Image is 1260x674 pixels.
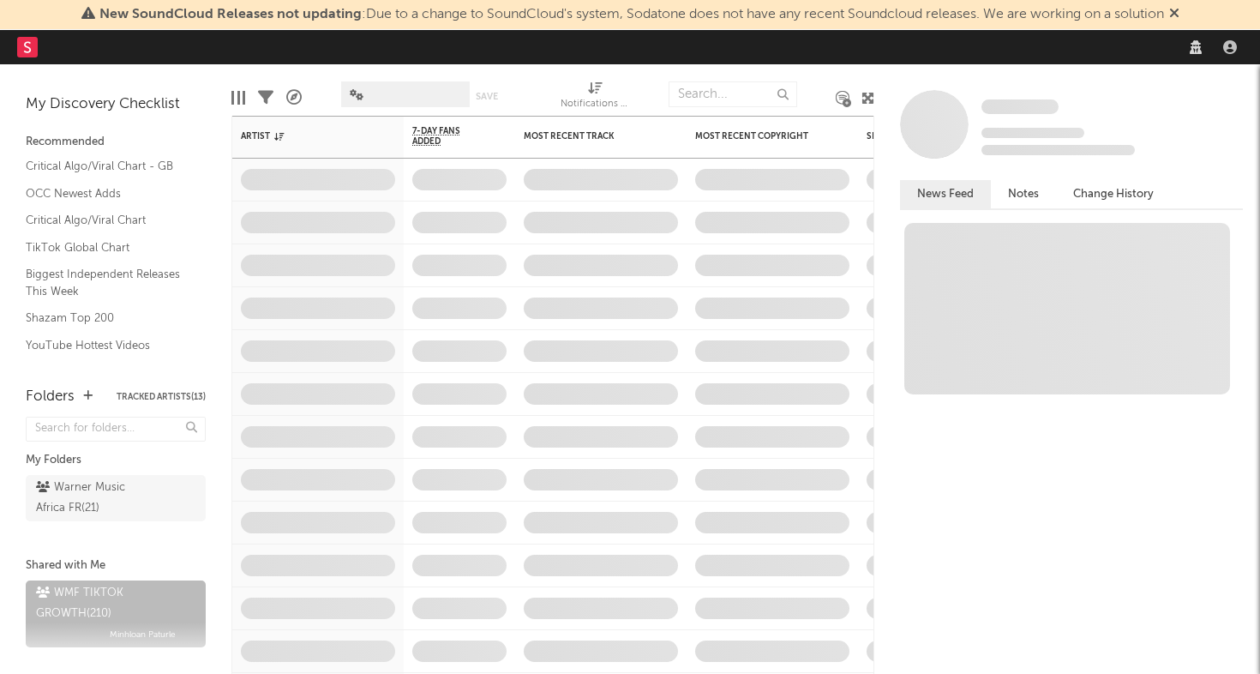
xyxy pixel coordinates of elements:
[981,99,1059,114] span: Some Artist
[26,417,206,442] input: Search for folders...
[26,309,189,328] a: Shazam Top 200
[991,180,1056,208] button: Notes
[26,238,189,257] a: TikTok Global Chart
[524,131,652,141] div: Most Recent Track
[117,393,206,401] button: Tracked Artists(13)
[286,73,302,123] div: A&R Pipeline
[695,131,824,141] div: Most Recent Copyright
[1056,180,1171,208] button: Change History
[26,265,189,300] a: Biggest Independent Releases This Week
[26,387,75,407] div: Folders
[476,92,498,101] button: Save
[258,73,273,123] div: Filters
[1169,8,1179,21] span: Dismiss
[981,128,1084,138] span: Tracking Since: [DATE]
[26,211,189,230] a: Critical Algo/Viral Chart
[900,180,991,208] button: News Feed
[36,583,191,624] div: WMF TIKTOK GROWTH ( 210 )
[26,157,189,176] a: Critical Algo/Viral Chart - GB
[99,8,1164,21] span: : Due to a change to SoundCloud's system, Sodatone does not have any recent Soundcloud releases. ...
[981,145,1135,155] span: 0 fans last week
[241,131,369,141] div: Artist
[26,132,206,153] div: Recommended
[26,336,189,355] a: YouTube Hottest Videos
[981,99,1059,116] a: Some Artist
[26,475,206,521] a: Warner Music Africa FR(21)
[99,8,362,21] span: New SoundCloud Releases not updating
[26,556,206,576] div: Shared with Me
[412,126,481,147] span: 7-Day Fans Added
[231,73,245,123] div: Edit Columns
[26,581,206,647] a: WMF TIKTOK GROWTH(210)Minhloan Paturle
[36,478,157,519] div: Warner Music Africa FR ( 21 )
[561,73,629,123] div: Notifications (Artist)
[26,450,206,471] div: My Folders
[561,94,629,115] div: Notifications (Artist)
[26,94,206,115] div: My Discovery Checklist
[110,624,176,645] span: Minhloan Paturle
[26,184,189,203] a: OCC Newest Adds
[669,81,797,107] input: Search...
